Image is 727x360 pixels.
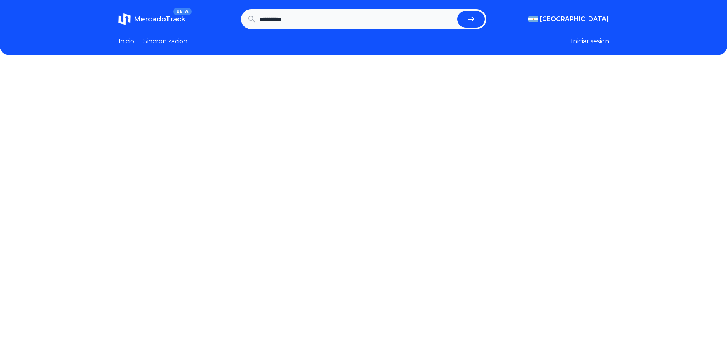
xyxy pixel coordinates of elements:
[143,37,187,46] a: Sincronizacion
[528,15,609,24] button: [GEOGRAPHIC_DATA]
[173,8,191,15] span: BETA
[540,15,609,24] span: [GEOGRAPHIC_DATA]
[118,13,185,25] a: MercadoTrackBETA
[528,16,538,22] img: Argentina
[118,37,134,46] a: Inicio
[134,15,185,23] span: MercadoTrack
[118,13,131,25] img: MercadoTrack
[571,37,609,46] button: Iniciar sesion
